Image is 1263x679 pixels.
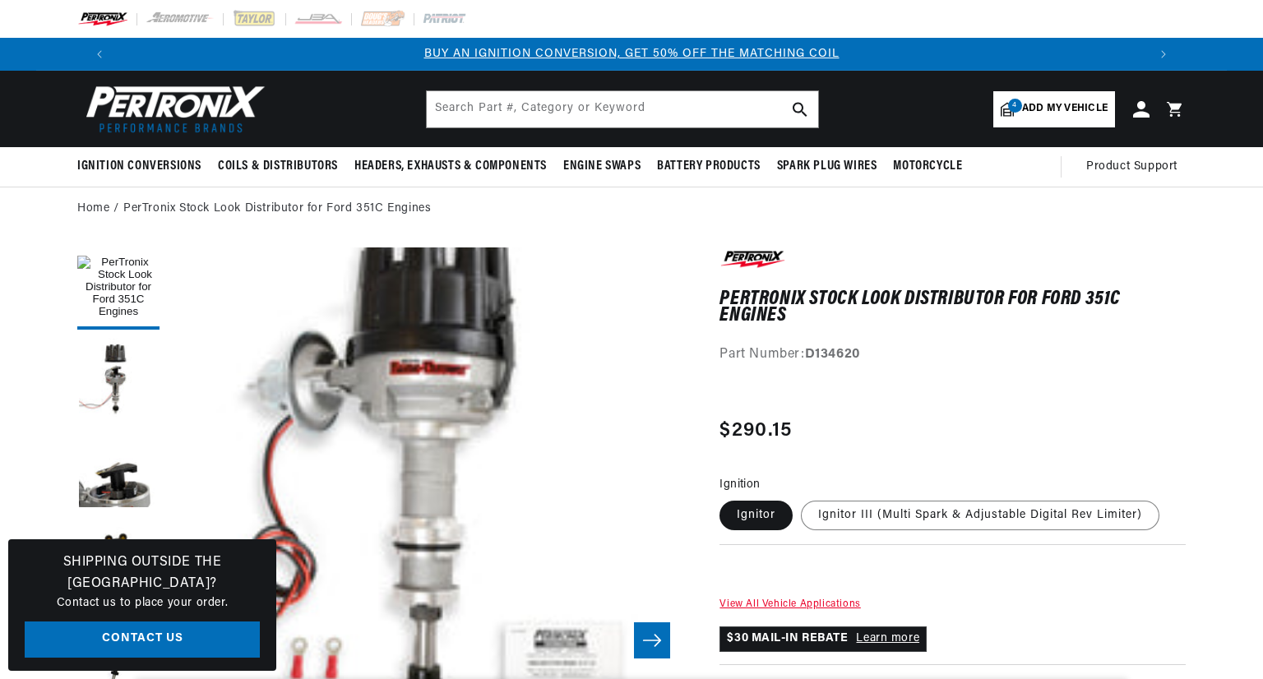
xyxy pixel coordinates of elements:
nav: breadcrumbs [77,200,1186,218]
span: Product Support [1086,158,1177,176]
summary: Product Support [1086,147,1186,187]
label: Ignitor [719,501,793,530]
summary: Battery Products [649,147,769,186]
label: Ignitor III (Multi Spark & Adjustable Digital Rev Limiter) [801,501,1159,530]
a: 4Add my vehicle [993,91,1115,127]
button: Load image 4 in gallery view [77,519,160,601]
button: Load image 1 in gallery view [77,247,160,330]
span: Spark Plug Wires [777,158,877,175]
a: BUY AN IGNITION CONVERSION, GET 50% OFF THE MATCHING COIL [424,48,840,60]
span: Headers, Exhausts & Components [354,158,547,175]
h1: PerTronix Stock Look Distributor for Ford 351C Engines [719,291,1186,325]
summary: Headers, Exhausts & Components [346,147,555,186]
button: search button [782,91,818,127]
span: 4 [1008,99,1022,113]
span: Motorcycle [893,158,962,175]
p: $30 MAIL-IN REBATE [719,626,927,651]
input: Search Part #, Category or Keyword [427,91,818,127]
summary: Ignition Conversions [77,147,210,186]
img: Pertronix [77,81,266,137]
slideshow-component: Translation missing: en.sections.announcements.announcement_bar [36,38,1227,71]
span: Coils & Distributors [218,158,338,175]
div: Part Number: [719,344,1186,366]
strong: D134620 [805,348,860,361]
div: Announcement [116,45,1147,63]
a: Learn more [856,632,919,644]
span: $290.15 [719,416,792,446]
summary: Engine Swaps [555,147,649,186]
summary: Motorcycle [885,147,970,186]
p: Contact us to place your order. [25,594,260,612]
button: Load image 2 in gallery view [77,338,160,420]
legend: Ignition [719,476,761,493]
button: Translation missing: en.sections.announcements.next_announcement [1147,38,1180,71]
h3: Shipping Outside the [GEOGRAPHIC_DATA]? [25,552,260,594]
span: Ignition Conversions [77,158,201,175]
button: Load image 3 in gallery view [77,428,160,510]
a: View All Vehicle Applications [719,599,860,609]
summary: Spark Plug Wires [769,147,886,186]
span: Add my vehicle [1022,101,1108,117]
a: Contact Us [25,621,260,658]
span: Engine Swaps [563,158,641,175]
div: 1 of 3 [116,45,1147,63]
a: PerTronix Stock Look Distributor for Ford 351C Engines [123,200,431,218]
a: Home [77,200,109,218]
span: Battery Products [657,158,761,175]
button: Slide right [634,622,670,658]
summary: Coils & Distributors [210,147,346,186]
button: Translation missing: en.sections.announcements.previous_announcement [83,38,116,71]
